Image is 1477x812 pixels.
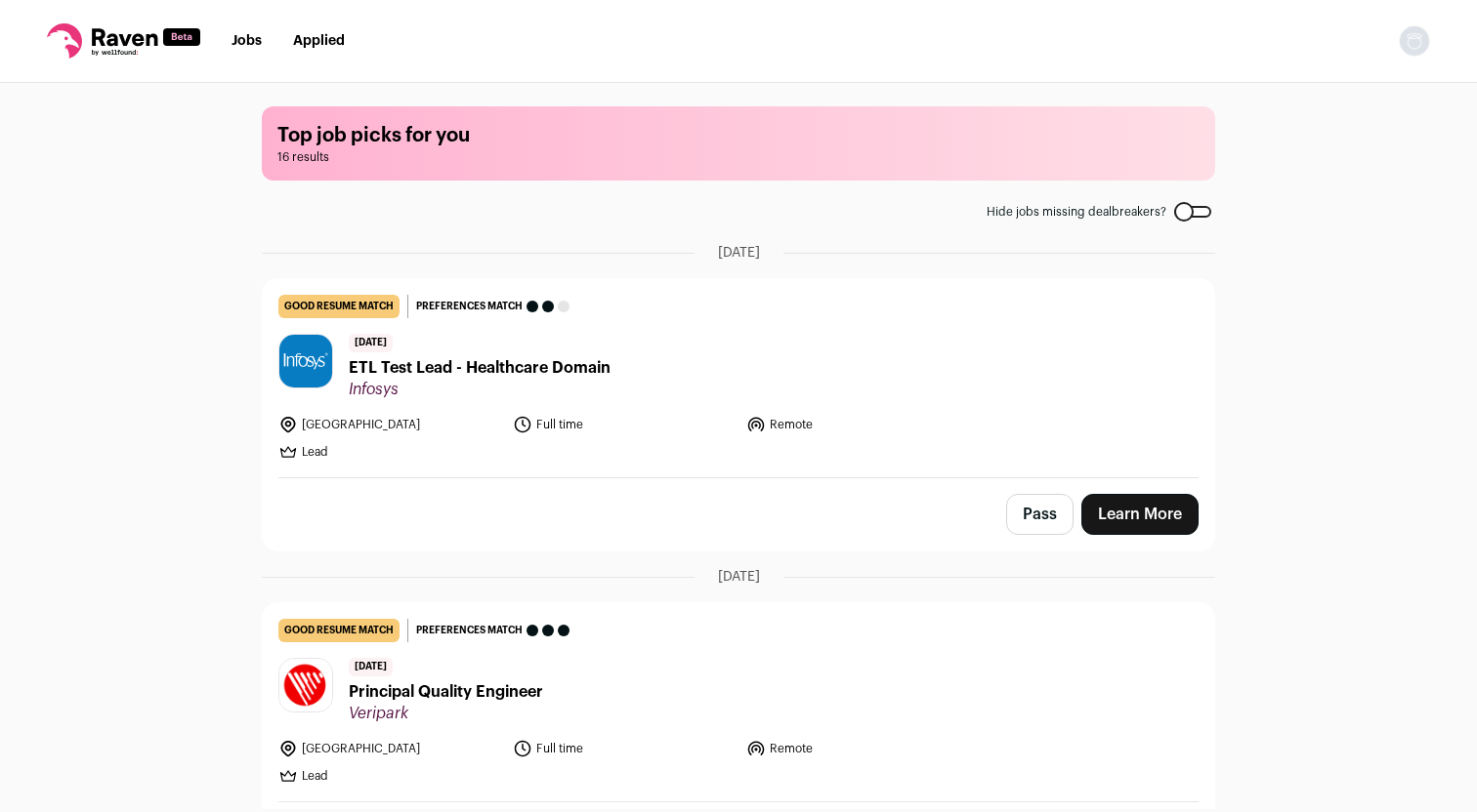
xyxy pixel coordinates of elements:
div: good resume match [278,295,400,318]
span: [DATE] [718,243,760,263]
img: nopic.png [1399,25,1430,57]
li: [GEOGRAPHIC_DATA] [278,415,501,434]
span: Preferences match [416,297,523,316]
button: Pass [1006,494,1074,535]
li: Remote [746,415,969,434]
span: ETL Test Lead - Healthcare Domain [349,356,611,380]
li: Remote [746,739,969,758]
span: [DATE] [349,658,393,676]
li: Full time [513,415,736,434]
span: Preferences match [416,621,523,640]
span: [DATE] [718,567,760,587]
h1: Top job picks for you [277,122,1200,149]
a: Jobs [232,34,262,48]
a: good resume match Preferences match [DATE] ETL Test Lead - Healthcare Domain Infosys [GEOGRAPHIC_... [263,279,1214,477]
span: [DATE] [349,334,393,352]
img: 93298a5a36162dab32169afd9d70d9f243ec4102330ee8b5a02abf27c1a95117.jpg [279,659,332,711]
span: 16 results [277,149,1200,165]
span: Principal Quality Engineer [349,680,543,704]
li: [GEOGRAPHIC_DATA] [278,739,501,758]
li: Lead [278,766,501,786]
span: Hide jobs missing dealbreakers? [987,204,1166,220]
a: good resume match Preferences match [DATE] Principal Quality Engineer Veripark [GEOGRAPHIC_DATA] ... [263,603,1214,801]
li: Full time [513,739,736,758]
button: Open dropdown [1399,25,1430,57]
div: good resume match [278,619,400,642]
li: Lead [278,442,501,462]
img: b9aa147c8aa14b27fa6618bbdd4570d2ce7d08c4094258593fc7286d0ad58718.jpg [279,335,332,387]
a: Learn More [1081,494,1199,535]
a: Applied [293,34,345,48]
span: Infosys [349,380,611,399]
span: Veripark [349,704,543,723]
